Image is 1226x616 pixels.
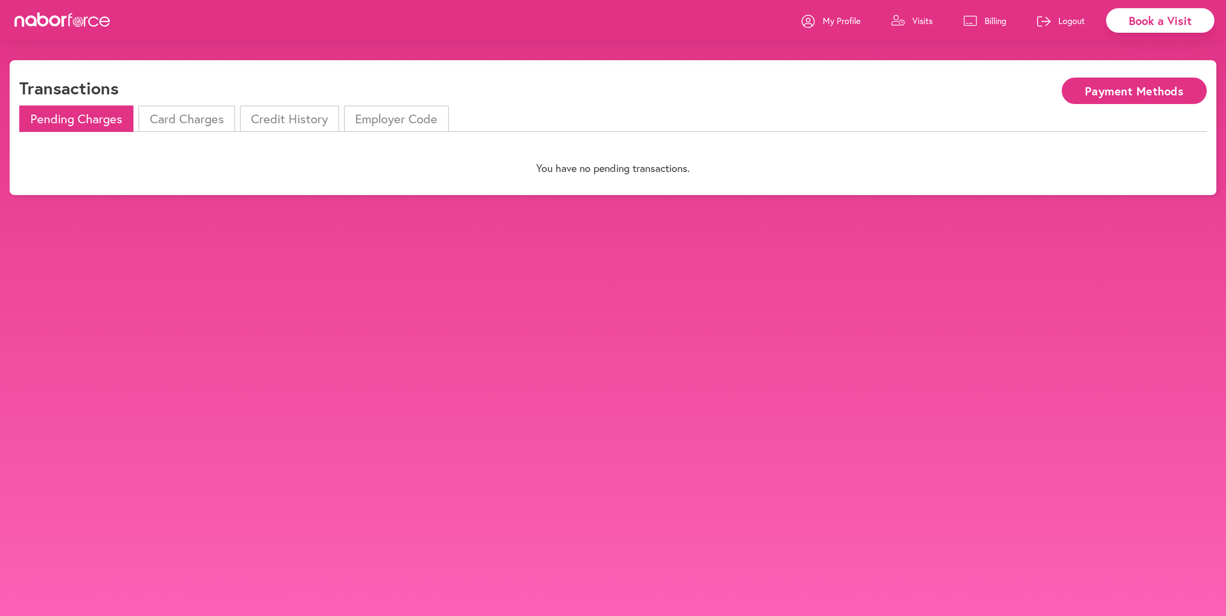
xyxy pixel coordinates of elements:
li: Card Charges [138,105,235,132]
li: Pending Charges [19,105,133,132]
li: Employer Code [344,105,448,132]
p: Billing [985,15,1006,26]
p: My Profile [823,15,860,26]
a: My Profile [802,6,860,35]
p: You have no pending transactions. [19,162,1207,174]
h1: Transactions [19,78,119,98]
li: Credit History [240,105,339,132]
a: Billing [963,6,1006,35]
p: Logout [1058,15,1085,26]
a: Logout [1037,6,1085,35]
a: Payment Methods [1062,85,1207,94]
a: Visits [891,6,933,35]
div: Book a Visit [1106,8,1214,33]
p: Visits [912,15,933,26]
button: Payment Methods [1062,78,1207,104]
